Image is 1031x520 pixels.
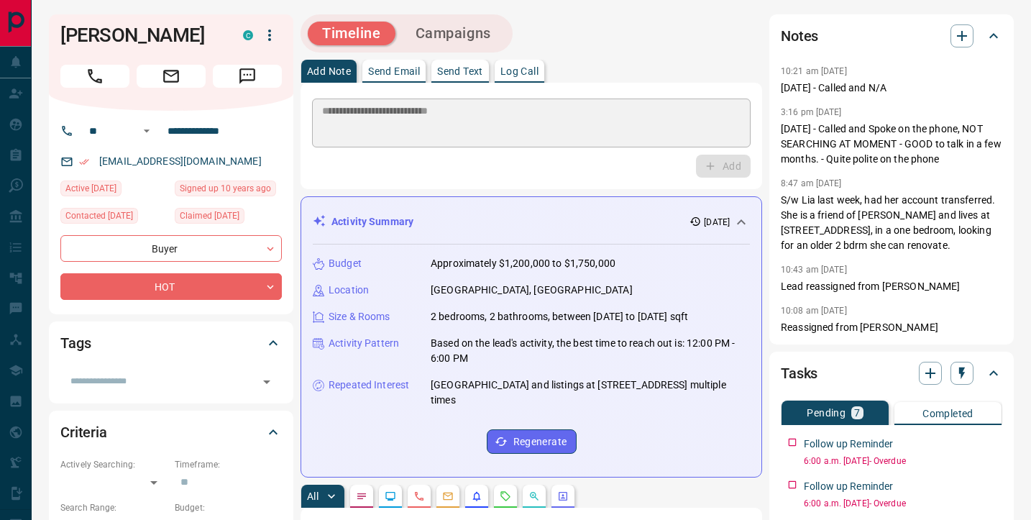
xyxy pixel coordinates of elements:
p: 10:43 am [DATE] [781,265,847,275]
h2: Tasks [781,362,817,385]
p: Timeframe: [175,458,282,471]
p: Follow up Reminder [804,437,893,452]
p: Search Range: [60,501,168,514]
span: Signed up 10 years ago [180,181,271,196]
svg: Requests [500,491,511,502]
span: Active [DATE] [65,181,116,196]
p: Budget [329,256,362,271]
p: 10:21 am [DATE] [781,66,847,76]
button: Timeline [308,22,395,45]
span: Call [60,65,129,88]
button: Open [138,122,155,140]
button: Regenerate [487,429,577,454]
p: Follow up Reminder [804,479,893,494]
div: Buyer [60,235,282,262]
p: [GEOGRAPHIC_DATA], [GEOGRAPHIC_DATA] [431,283,633,298]
p: Approximately $1,200,000 to $1,750,000 [431,256,615,271]
div: HOT [60,273,282,300]
p: 6:00 a.m. [DATE] - Overdue [804,455,1002,467]
div: Thu Jun 11 2015 [175,181,282,201]
h1: [PERSON_NAME] [60,24,221,47]
div: Thu Jul 03 2025 [60,181,168,201]
p: 7 [854,408,860,418]
p: Size & Rooms [329,309,390,324]
div: Tags [60,326,282,360]
p: [DATE] - Called and N/A [781,81,1002,96]
div: Tue Apr 29 2025 [175,208,282,228]
p: [DATE] - Called and Spoke on the phone, NOT SEARCHING AT MOMENT - GOOD to talk in a few months. -... [781,122,1002,167]
p: Budget: [175,501,282,514]
p: All [307,491,319,501]
div: condos.ca [243,30,253,40]
div: Wed Jul 30 2025 [60,208,168,228]
span: Contacted [DATE] [65,209,133,223]
svg: Notes [356,491,367,502]
p: 8:47 am [DATE] [781,178,842,188]
p: Reassigned from [PERSON_NAME] [781,320,1002,335]
span: Message [213,65,282,88]
button: Campaigns [401,22,505,45]
p: Repeated Interest [329,378,409,393]
p: 2 bedrooms, 2 bathrooms, between [DATE] to [DATE] sqft [431,309,688,324]
div: Tasks [781,356,1002,391]
div: Criteria [60,415,282,450]
svg: Listing Alerts [471,491,482,502]
h2: Criteria [60,421,107,444]
svg: Email Verified [79,157,89,167]
p: 10:08 am [DATE] [781,306,847,316]
p: Actively Searching: [60,458,168,471]
svg: Opportunities [528,491,540,502]
svg: Agent Actions [557,491,569,502]
h2: Tags [60,332,91,355]
h2: Notes [781,24,818,47]
span: Claimed [DATE] [180,209,239,223]
svg: Emails [442,491,454,502]
p: [GEOGRAPHIC_DATA] and listings at [STREET_ADDRESS] multiple times [431,378,750,408]
p: Log Call [500,66,539,76]
p: Lead reassigned from [PERSON_NAME] [781,279,1002,294]
p: Send Email [368,66,420,76]
p: Location [329,283,369,298]
div: Activity Summary[DATE] [313,209,750,235]
svg: Lead Browsing Activity [385,491,396,502]
svg: Calls [413,491,425,502]
p: Activity Pattern [329,336,399,351]
p: Add Note [307,66,351,76]
button: Open [257,372,277,392]
p: Activity Summary [331,214,413,229]
p: S/w Lia last week, had her account transferred. She is a friend of [PERSON_NAME] and lives at [ST... [781,193,1002,253]
p: Completed [922,409,973,419]
p: 3:16 pm [DATE] [781,107,842,117]
p: 6:00 a.m. [DATE] - Overdue [804,497,1002,510]
a: [EMAIL_ADDRESS][DOMAIN_NAME] [99,155,262,167]
span: Email [137,65,206,88]
p: Send Text [437,66,483,76]
div: Notes [781,19,1002,53]
p: [DATE] [704,216,730,229]
p: Based on the lead's activity, the best time to reach out is: 12:00 PM - 6:00 PM [431,336,750,366]
p: Pending [807,408,846,418]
